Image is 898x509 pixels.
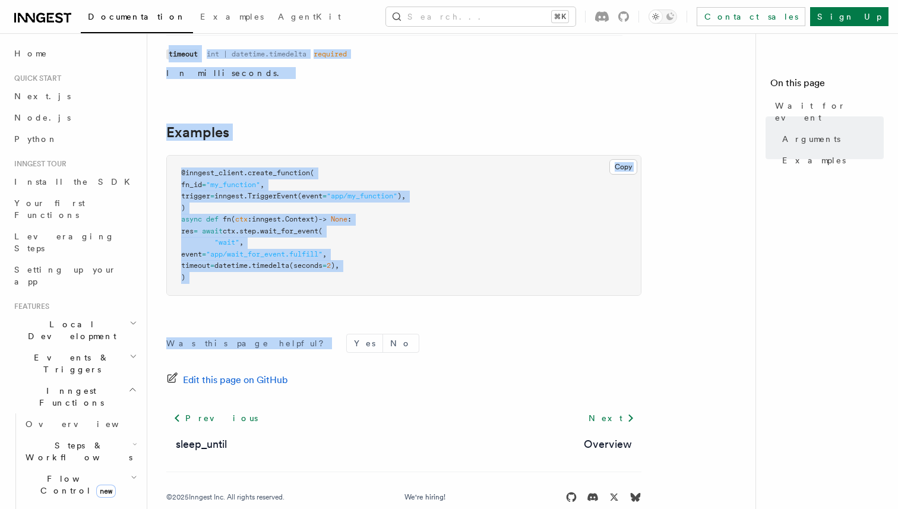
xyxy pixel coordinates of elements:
a: Sign Up [810,7,888,26]
span: TriggerEvent [248,192,298,200]
a: We're hiring! [404,492,445,502]
span: ) [181,204,185,212]
p: In milliseconds. [166,67,622,79]
span: ( [231,215,235,223]
button: Search...⌘K [386,7,576,26]
span: Your first Functions [14,198,85,220]
a: Home [10,43,140,64]
span: create_function [248,169,310,177]
span: None [331,215,347,223]
span: ctx [235,215,248,223]
span: Setting up your app [14,265,116,286]
span: inngest [252,215,281,223]
span: Documentation [88,12,186,21]
a: Install the SDK [10,171,140,192]
span: = [194,227,198,235]
span: ), [397,192,406,200]
span: ( [310,169,314,177]
span: ) [181,273,185,282]
a: Overview [584,436,632,453]
span: Install the SDK [14,177,137,186]
dd: required [314,49,347,59]
span: . [235,227,239,235]
span: datetime. [214,261,252,270]
span: Events & Triggers [10,352,129,375]
button: Flow Controlnew [21,468,140,501]
span: "my_function" [206,181,260,189]
span: await [202,227,223,235]
button: Copy [609,159,637,175]
a: Documentation [81,4,193,33]
a: Node.js [10,107,140,128]
span: Leveraging Steps [14,232,115,253]
button: Inngest Functions [10,380,140,413]
span: Quick start [10,74,61,83]
span: new [96,485,116,498]
span: = [210,261,214,270]
span: (event [298,192,322,200]
a: Wait for event [770,95,884,128]
span: , [239,238,244,246]
a: Leveraging Steps [10,226,140,259]
span: event [181,250,202,258]
span: , [322,250,327,258]
span: trigger [181,192,210,200]
span: = [202,250,206,258]
button: Yes [347,334,382,352]
a: Examples [166,124,229,141]
span: Local Development [10,318,129,342]
span: async [181,215,202,223]
span: Arguments [782,133,840,145]
a: Next.js [10,86,140,107]
span: "wait" [214,238,239,246]
span: res [181,227,194,235]
a: sleep_until [176,436,227,453]
span: = [210,192,214,200]
span: timeout [181,261,210,270]
span: , [260,181,264,189]
span: Next.js [14,91,71,101]
span: ctx [223,227,235,235]
span: Overview [26,419,148,429]
h4: On this page [770,76,884,95]
span: Context) [285,215,318,223]
a: Edit this page on GitHub [166,372,288,388]
a: Your first Functions [10,192,140,226]
a: AgentKit [271,4,348,32]
span: Inngest Functions [10,385,128,409]
dd: int | datetime.timedelta [207,49,306,59]
a: Arguments [777,128,884,150]
span: inngest. [214,192,248,200]
span: Features [10,302,49,311]
span: ( [318,227,322,235]
span: . [281,215,285,223]
span: : [347,215,352,223]
button: Toggle dark mode [649,10,677,24]
span: . [256,227,260,235]
button: No [383,334,419,352]
span: fn_id [181,181,202,189]
span: def [206,215,219,223]
span: Wait for event [775,100,884,124]
span: = [202,181,206,189]
span: Examples [200,12,264,21]
span: = [322,192,327,200]
span: ), [331,261,339,270]
span: Flow Control [21,473,131,497]
span: 2 [327,261,331,270]
a: Setting up your app [10,259,140,292]
span: Examples [782,154,846,166]
span: Home [14,48,48,59]
span: : [248,215,252,223]
span: fn [223,215,231,223]
span: = [322,261,327,270]
span: "app/wait_for_event.fulfill" [206,250,322,258]
kbd: ⌘K [552,11,568,23]
button: Local Development [10,314,140,347]
span: Python [14,134,58,144]
a: Examples [777,150,884,171]
div: © 2025 Inngest Inc. All rights reserved. [166,492,284,502]
a: Previous [166,407,264,429]
button: Steps & Workflows [21,435,140,468]
span: Node.js [14,113,71,122]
